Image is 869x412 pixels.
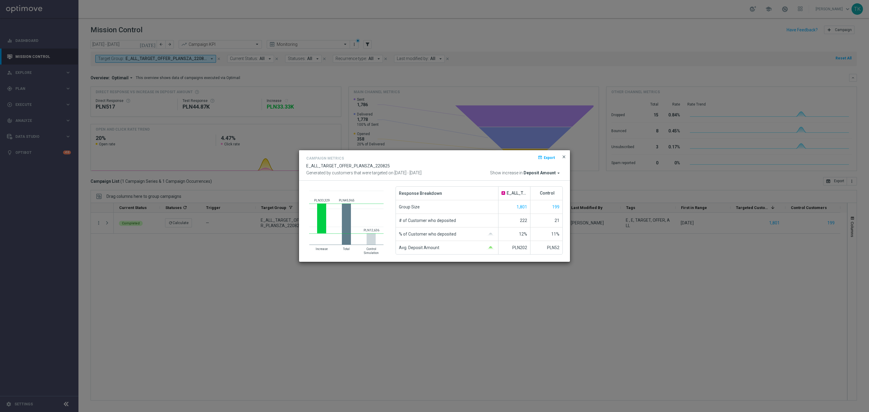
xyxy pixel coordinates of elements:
[555,218,559,223] span: 21
[507,191,527,196] span: E_ALL_TARGET_OFFER_PLANSZA_220825
[339,199,355,202] text: PLN45,965
[486,246,495,249] img: gaussianGreen.svg
[343,247,350,251] text: Total
[399,187,442,200] span: Response Breakdown
[364,247,379,255] text: Control Simulation
[544,155,555,160] span: Export
[501,191,505,195] span: A
[540,191,555,196] span: Control
[512,245,527,250] span: PLN202
[537,154,555,161] button: open_in_browser Export
[547,245,559,250] span: PLN52
[517,204,527,209] span: Show unique customers
[314,199,330,202] text: PLN33,329
[520,218,527,223] span: 222
[551,232,559,236] span: 11%
[399,214,456,227] span: # of Customer who deposited
[306,170,393,175] span: Generated by customers that were targeted on
[552,204,559,209] span: Show unique customers
[490,170,523,176] span: Show increase in
[399,241,439,254] span: Avg. Deposit Amount
[399,200,420,214] span: Group Size
[394,170,422,175] span: [DATE] - [DATE]
[538,155,543,160] i: open_in_browser
[316,247,328,251] text: Increase
[562,154,566,159] span: close
[519,232,527,236] span: 12%
[306,163,390,168] span: E_ALL_TARGET_OFFER_PLANSZA_220825
[556,170,561,176] i: arrow_drop_down
[399,227,456,241] span: % of Customer who deposited
[524,170,563,176] button: Deposit Amount arrow_drop_down
[486,233,495,236] img: gaussianGrey.svg
[364,229,379,232] text: PLN12,636
[306,156,344,160] h4: Campaign Metrics
[524,170,556,176] span: Deposit Amount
